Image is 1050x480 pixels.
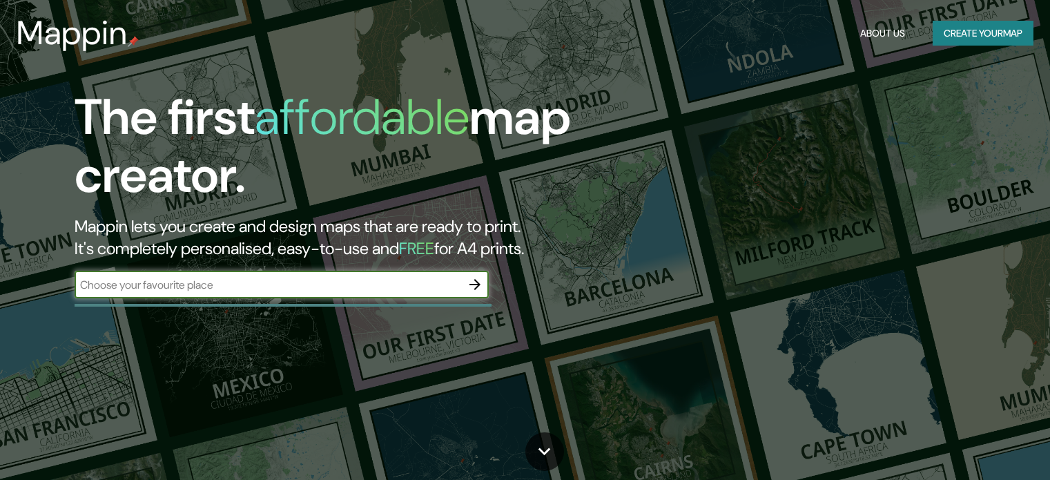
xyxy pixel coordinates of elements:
button: Create yourmap [933,21,1033,46]
img: mappin-pin [128,36,139,47]
h1: The first map creator. [75,88,600,215]
h5: FREE [399,238,434,259]
h1: affordable [255,85,469,149]
button: About Us [855,21,911,46]
h2: Mappin lets you create and design maps that are ready to print. It's completely personalised, eas... [75,215,600,260]
h3: Mappin [17,14,128,52]
input: Choose your favourite place [75,277,461,293]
